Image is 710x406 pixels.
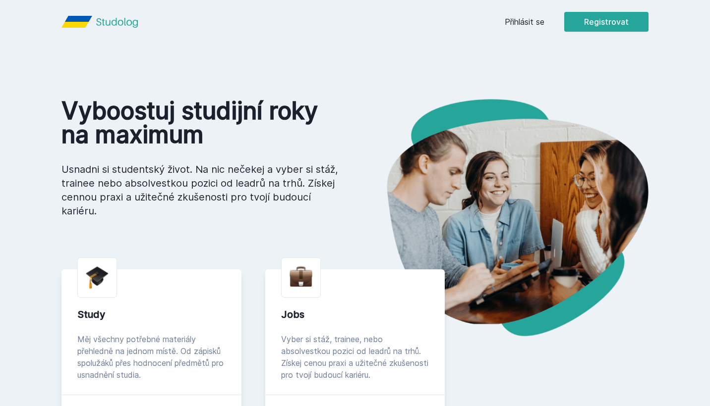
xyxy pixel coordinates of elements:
[77,333,226,381] div: Měj všechny potřebné materiály přehledně na jednom místě. Od zápisků spolužáků přes hodnocení pře...
[281,307,429,321] div: Jobs
[61,99,339,147] h1: Vyboostuj studijní roky na maximum
[281,333,429,381] div: Vyber si stáž, trainee, nebo absolvestkou pozici od leadrů na trhů. Získej cenou praxi a užitečné...
[355,99,649,336] img: hero.png
[86,266,109,289] img: graduation-cap.png
[290,264,312,289] img: briefcase.png
[77,307,226,321] div: Study
[505,16,544,28] a: Přihlásit se
[564,12,649,32] button: Registrovat
[61,162,339,218] p: Usnadni si studentský život. Na nic nečekej a vyber si stáž, trainee nebo absolvestkou pozici od ...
